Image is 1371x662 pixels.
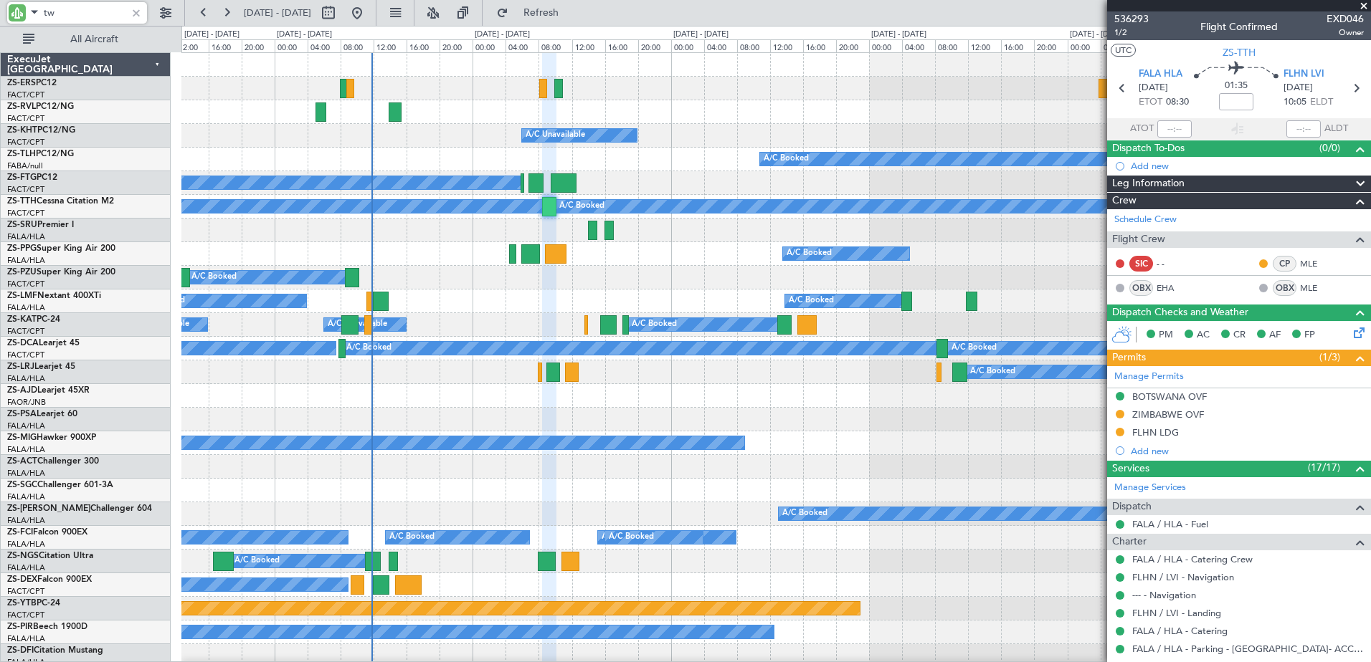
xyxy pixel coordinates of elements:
a: ZS-ERSPC12 [7,79,57,87]
span: 10:05 [1284,95,1306,110]
input: A/C (Reg. or Type) [44,2,126,24]
div: 08:00 [539,39,571,52]
div: A/C Booked [952,337,997,359]
span: ZS-YTB [7,599,37,608]
div: A/C Booked [234,550,280,572]
span: Charter [1112,534,1147,550]
span: All Aircraft [37,34,151,44]
div: 16:00 [209,39,242,52]
div: Flight Confirmed [1200,19,1278,34]
span: FALA HLA [1139,67,1182,82]
button: Refresh [490,1,576,24]
a: MLE [1300,282,1332,294]
a: ZS-FCIFalcon 900EX [7,528,87,537]
a: FALA / HLA - Parking - [GEOGRAPHIC_DATA]- ACC # 1800 [1132,643,1364,655]
a: FALA/HLA [7,255,45,266]
span: Dispatch To-Dos [1112,140,1185,157]
div: A/C Booked [970,361,1015,383]
span: (1/3) [1319,350,1340,365]
a: ZS-[PERSON_NAME]Challenger 604 [7,504,152,513]
div: 12:00 [968,39,1001,52]
span: FP [1304,328,1315,342]
span: Permits [1112,350,1146,366]
span: ZS-LRJ [7,363,34,371]
span: ZS-DFI [7,646,34,655]
div: 20:00 [440,39,473,52]
div: SIC [1129,256,1153,272]
a: ZS-TLHPC12/NG [7,150,74,158]
a: FALA / HLA - Fuel [1132,518,1208,530]
a: FABA/null [7,160,43,171]
div: 04:00 [902,39,935,52]
span: ZS-MIG [7,433,37,442]
span: ZS-TTH [7,197,37,206]
a: ZS-PSALearjet 60 [7,410,77,418]
div: 20:00 [1034,39,1067,52]
span: Dispatch Checks and Weather [1112,304,1248,321]
a: ZS-PZUSuper King Air 200 [7,268,115,277]
span: ZS-KHT [7,126,37,135]
a: Schedule Crew [1114,213,1177,227]
a: FACT/CPT [7,208,44,219]
div: 20:00 [242,39,275,52]
a: ZS-SGCChallenger 601-3A [7,481,113,489]
div: Add new [1131,160,1364,172]
a: ZS-DEXFalcon 900EX [7,575,92,584]
div: A/C Booked [609,527,654,548]
span: ATOT [1130,122,1154,136]
div: 04:00 [506,39,539,52]
div: OBX [1273,280,1296,296]
a: ZS-DCALearjet 45 [7,339,80,347]
div: 00:00 [473,39,506,52]
a: FACT/CPT [7,350,44,360]
a: FLHN / LVI - Navigation [1132,571,1234,583]
a: FALA/HLA [7,421,45,431]
a: ZS-PPGSuper King Air 200 [7,244,115,253]
span: [DATE] [1284,81,1313,95]
a: FACT/CPT [7,279,44,289]
div: A/C Booked [787,243,832,264]
div: 00:00 [275,39,308,52]
span: ZS-NGS [7,552,39,560]
span: ZS-AJD [7,386,37,395]
button: UTC [1111,44,1136,57]
span: ZS-TLH [7,150,36,158]
span: ZS-FCI [7,528,33,537]
span: AF [1269,328,1281,342]
div: - - [1157,257,1189,270]
span: ZS-PPG [7,244,37,253]
a: ZS-SRUPremier I [7,221,74,229]
a: ZS-PIRBeech 1900D [7,623,87,631]
a: --- - Navigation [1132,589,1196,601]
a: ZS-MIGHawker 900XP [7,433,96,442]
div: A/C Unavailable [526,125,585,146]
a: FALA/HLA [7,562,45,573]
div: A/C Booked [789,290,834,312]
a: FACT/CPT [7,586,44,597]
div: 08:00 [935,39,968,52]
div: A/C Booked [559,196,604,217]
a: FACT/CPT [7,137,44,148]
div: 08:00 [341,39,374,52]
div: FLHN LDG [1132,426,1179,438]
div: 04:00 [1101,39,1134,52]
span: 536293 [1114,11,1149,27]
div: 12:00 [572,39,605,52]
span: 08:30 [1166,95,1189,110]
button: All Aircraft [16,28,156,51]
a: FAOR/JNB [7,397,46,408]
div: 16:00 [407,39,440,52]
div: A/C Booked [782,503,827,524]
span: 1/2 [1114,27,1149,39]
a: FALA/HLA [7,539,45,550]
a: FALA/HLA [7,231,45,242]
div: Add new [1131,445,1364,457]
a: ZS-YTBPC-24 [7,599,60,608]
span: Crew [1112,193,1137,209]
a: FALA/HLA [7,373,45,384]
span: ZS-[PERSON_NAME] [7,504,90,513]
span: Dispatch [1112,499,1152,515]
div: BOTSWANA OVF [1132,390,1207,403]
span: ZS-SGC [7,481,37,489]
a: ZS-TTHCessna Citation M2 [7,197,114,206]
